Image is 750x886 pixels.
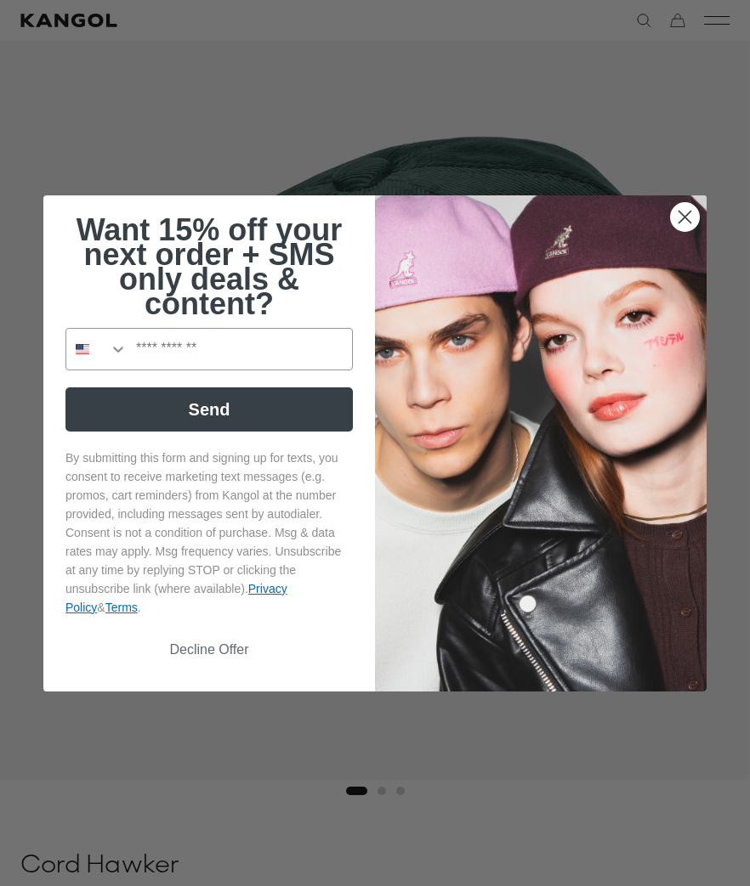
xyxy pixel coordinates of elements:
button: Decline Offer [65,634,353,666]
p: By submitting this form and signing up for texts, you consent to receive marketing text messages ... [65,449,353,617]
button: Search Countries [66,329,128,370]
img: United States [76,342,89,356]
button: Send [65,387,353,432]
button: Close dialog [670,202,700,232]
span: Want 15% off your next order + SMS only deals & content? [77,212,343,321]
img: 4fd34567-b031-494e-b820-426212470989.jpeg [375,195,707,691]
input: Phone Number [128,329,352,370]
a: Terms [105,601,138,614]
